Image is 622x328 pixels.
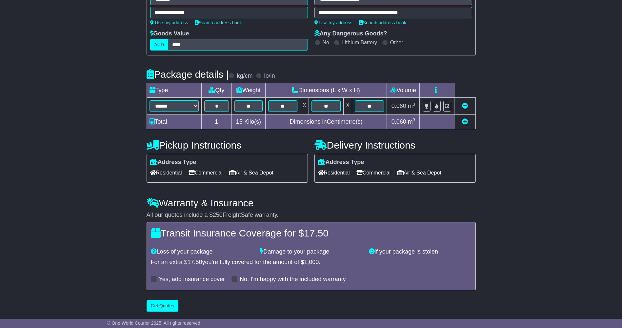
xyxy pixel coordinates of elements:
label: Address Type [150,159,196,166]
h4: Transit Insurance Coverage for $ [151,228,472,238]
span: © One World Courier 2025. All rights reserved. [107,320,202,326]
span: 0.060 [391,118,406,125]
span: m [408,118,415,125]
label: Lithium Battery [342,39,377,46]
a: Use my address [314,20,352,25]
span: 17.50 [188,259,202,265]
a: Remove this item [462,103,468,109]
span: Residential [318,168,350,178]
span: Air & Sea Depot [229,168,273,178]
td: Weight [232,83,266,98]
div: Loss of your package [148,248,257,256]
span: Residential [150,168,182,178]
label: No, I'm happy with the included warranty [240,276,346,283]
div: For an extra $ you're fully covered for the amount of $ . [151,259,472,266]
td: Dimensions in Centimetre(s) [265,115,387,129]
span: Air & Sea Depot [397,168,441,178]
h4: Package details | [147,69,229,80]
h4: Pickup Instructions [147,140,308,151]
td: Total [147,115,201,129]
span: m [408,103,415,109]
span: Commercial [189,168,223,178]
label: kg/cm [237,72,252,80]
label: Any Dangerous Goods? [314,30,387,37]
div: All our quotes include a $ FreightSafe warranty. [147,212,476,219]
td: x [344,98,352,115]
sup: 3 [413,117,415,122]
div: If your package is stolen [366,248,475,256]
label: No [323,39,329,46]
a: Use my address [150,20,188,25]
h4: Delivery Instructions [314,140,476,151]
td: Qty [201,83,232,98]
td: Volume [387,83,420,98]
td: Type [147,83,201,98]
label: lb/in [264,72,275,80]
sup: 3 [413,102,415,107]
div: Damage to your package [256,248,366,256]
button: Get Quotes [147,300,179,312]
label: Yes, add insurance cover [159,276,225,283]
a: Add new item [462,118,468,125]
a: Search address book [195,20,242,25]
span: 0.060 [391,103,406,109]
td: x [300,98,309,115]
label: Goods Value [150,30,189,37]
span: 250 [213,212,223,218]
span: 17.50 [304,228,329,238]
label: Address Type [318,159,364,166]
h4: Warranty & Insurance [147,197,476,208]
label: Other [390,39,403,46]
span: 1,000 [304,259,319,265]
span: Commercial [356,168,391,178]
span: 15 [236,118,243,125]
td: Dimensions (L x W x H) [265,83,387,98]
label: AUD [150,39,169,51]
td: 1 [201,115,232,129]
td: Kilo(s) [232,115,266,129]
a: Search address book [359,20,406,25]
